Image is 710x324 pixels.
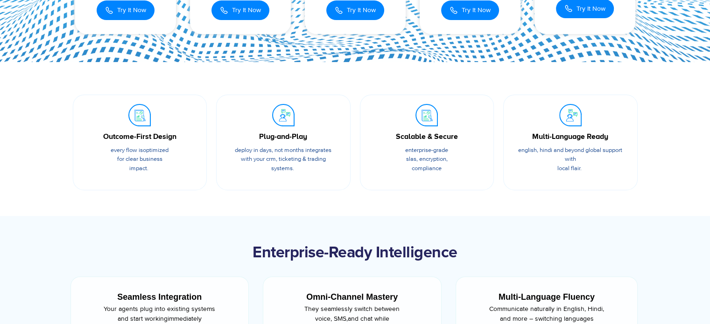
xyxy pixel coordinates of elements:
span: Your agents plug into existing systems and start working [104,305,215,323]
span: English, Hindi and beyond global support with local flair. [518,146,622,172]
button: Try It Now [211,0,269,20]
h2: Enterprise-Ready Intelligence [68,244,642,262]
button: Try It Now [441,0,499,20]
button: Try It Now [326,0,384,20]
img: Call Icon [105,5,113,15]
span: optimized [143,146,169,154]
img: Call Icon [335,5,343,15]
div: Outcome-First Design [87,131,193,142]
img: Call Icon [450,5,458,15]
span: Try It Now [232,5,261,15]
div: Plug-and-Play [231,131,336,142]
span: Try It Now [462,5,491,15]
span: Deploy in days, not months integrates with your CRM, ticketing & trading systems. [235,146,331,172]
div: Omni-Channel Mastery [281,291,424,303]
span: immediately [168,315,202,323]
span: Enterprise-grade [405,146,448,154]
span: Try It Now [117,5,146,15]
button: Try It Now [97,0,155,20]
span: and chat while [348,315,389,323]
span: Every flow is [111,146,143,154]
img: Call Icon [220,5,228,15]
div: Multi-Language Ready [518,131,623,142]
span: for clear business impact. [117,155,162,172]
span: SLAs, encryption, compliance [406,155,448,172]
div: Seamless Integration [88,291,232,303]
img: Call Icon [564,4,573,13]
span: Try It Now [347,5,376,15]
div: Multi-Language Fluency [473,291,620,303]
span: Try It Now [576,4,605,14]
span: They seamlessly switch between voice, SMS, [304,305,400,323]
div: Scalable & Secure [374,131,480,142]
